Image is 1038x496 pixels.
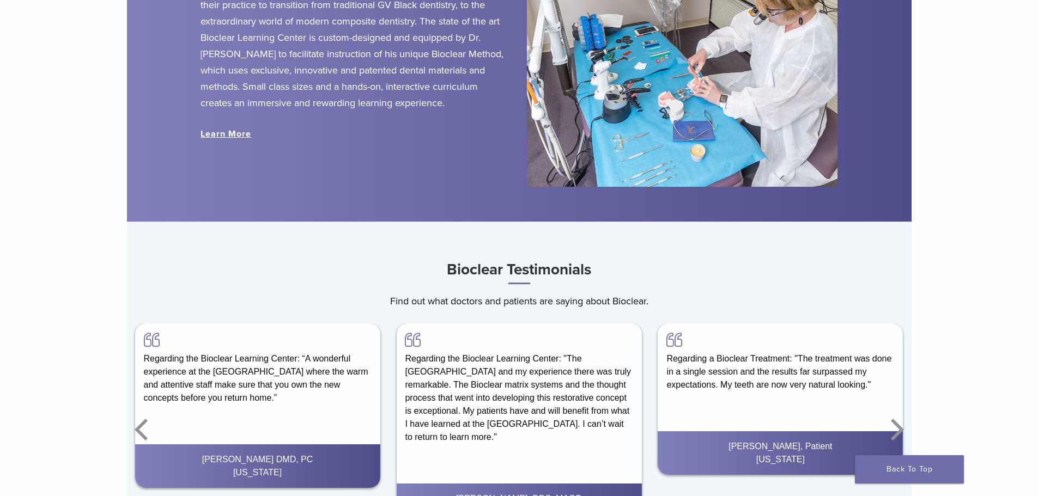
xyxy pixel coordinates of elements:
[144,466,372,479] div: [US_STATE]
[132,397,154,462] button: Previous
[144,453,372,466] div: [PERSON_NAME] DMD, PC
[855,455,964,483] a: Back To Top
[884,397,906,462] button: Next
[201,128,251,139] a: Learn More
[127,256,912,284] h3: Bioclear Testimonials
[666,440,894,453] div: [PERSON_NAME], Patient
[135,323,380,413] div: Regarding the Bioclear Learning Center: “A wonderful experience at the [GEOGRAPHIC_DATA] where th...
[127,293,912,309] p: Find out what doctors and patients are saying about Bioclear.
[396,323,641,452] div: Regarding the Bioclear Learning Center: "The [GEOGRAPHIC_DATA] and my experience there was truly ...
[658,323,903,400] div: Regarding a Bioclear Treatment: "The treatment was done in a single session and the results far s...
[666,453,894,466] div: [US_STATE]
